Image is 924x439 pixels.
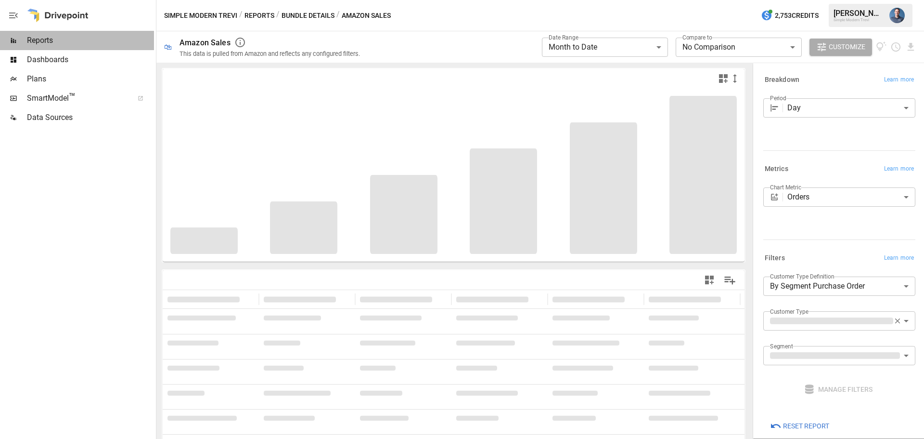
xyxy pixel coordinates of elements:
[884,164,914,174] span: Learn more
[770,307,808,316] label: Customer Type
[787,98,915,118] div: Day
[27,112,154,123] span: Data Sources
[809,39,872,56] button: Customize
[276,10,280,22] div: /
[829,41,865,53] span: Customize
[763,277,915,296] div: By Segment Purchase Order
[682,33,712,41] label: Compare to
[27,35,154,46] span: Reports
[765,164,788,174] h6: Metrics
[775,10,819,22] span: 2,753 Credits
[241,293,254,306] button: Sort
[336,10,340,22] div: /
[549,33,578,41] label: Date Range
[180,38,231,47] div: Amazon Sales
[27,54,154,66] span: Dashboards
[876,39,887,56] button: View documentation
[770,272,834,280] label: Customer Type Definition
[164,42,172,52] div: 🛍
[626,293,639,306] button: Sort
[722,293,735,306] button: Sort
[180,50,360,57] div: This data is pulled from Amazon and reflects any configured filters.
[27,73,154,85] span: Plans
[27,93,127,104] span: SmartModel
[676,38,802,57] div: No Comparison
[783,420,829,432] span: Reset Report
[69,91,76,103] span: ™
[164,10,237,22] button: Simple Modern Trevi
[765,75,799,85] h6: Breakdown
[890,41,901,53] button: Schedule report
[770,94,786,102] label: Period
[763,417,836,435] button: Reset Report
[239,10,243,22] div: /
[884,75,914,85] span: Learn more
[770,183,801,191] label: Chart Metric
[433,293,447,306] button: Sort
[757,7,822,25] button: 2,753Credits
[787,187,915,207] div: Orders
[834,9,884,18] div: [PERSON_NAME]
[834,18,884,22] div: Simple Modern Trevi
[765,253,785,264] h6: Filters
[529,293,543,306] button: Sort
[770,342,793,350] label: Segment
[905,41,916,53] button: Download report
[889,8,905,23] img: Mike Beckham
[884,253,914,263] span: Learn more
[244,10,274,22] button: Reports
[884,2,911,29] button: Mike Beckham
[719,269,741,291] button: Manage Columns
[549,42,597,52] span: Month to Date
[337,293,350,306] button: Sort
[282,10,334,22] button: Bundle Details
